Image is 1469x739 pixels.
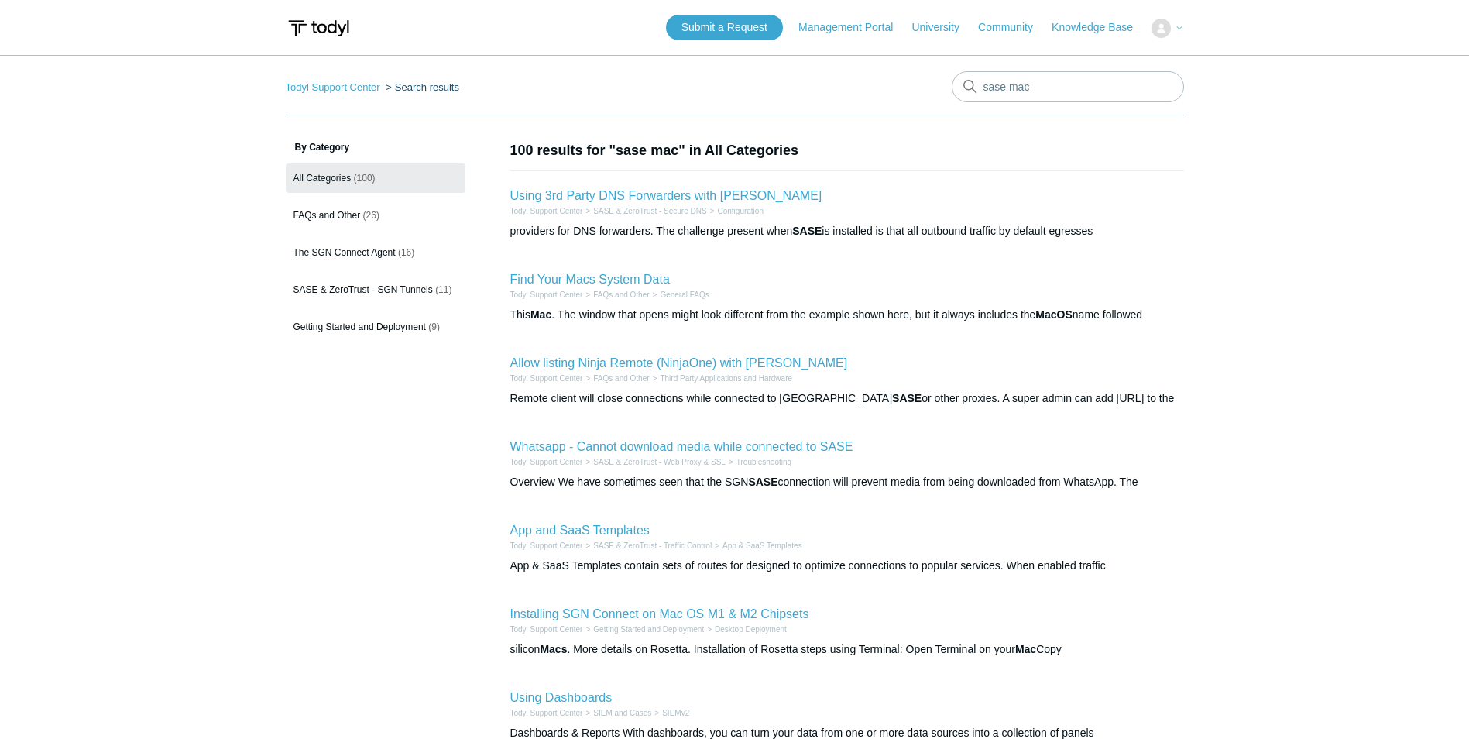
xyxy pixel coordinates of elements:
span: (9) [428,321,440,332]
a: App and SaaS Templates [510,524,650,537]
a: Todyl Support Center [510,458,583,466]
li: Search results [383,81,459,93]
li: Third Party Applications and Hardware [650,373,792,384]
li: FAQs and Other [582,289,649,301]
em: Mac [530,308,551,321]
em: Mac [1015,643,1036,655]
em: SASE [748,476,777,488]
a: Todyl Support Center [510,207,583,215]
a: FAQs and Other [593,374,649,383]
a: Todyl Support Center [510,374,583,383]
a: Management Portal [798,19,908,36]
a: SIEM and Cases [593,709,651,717]
div: This . The window that opens might look different from the example shown here, but it always incl... [510,307,1184,323]
a: Todyl Support Center [510,290,583,299]
a: App & SaaS Templates [722,541,802,550]
li: Getting Started and Deployment [582,624,704,635]
span: (26) [363,210,379,221]
a: Desktop Deployment [715,625,787,634]
em: SASE [892,392,922,404]
li: Todyl Support Center [510,540,583,552]
a: Community [978,19,1049,36]
a: Getting Started and Deployment (9) [286,312,465,342]
li: Todyl Support Center [286,81,383,93]
span: (16) [398,247,414,258]
a: Todyl Support Center [286,81,380,93]
div: App & SaaS Templates contain sets of routes for designed to optimize connections to popular servi... [510,558,1184,574]
span: The SGN Connect Agent [293,247,396,258]
a: Troubleshooting [736,458,791,466]
a: SASE & ZeroTrust - SGN Tunnels (11) [286,275,465,304]
div: Overview We have sometimes seen that the SGN connection will prevent media from being downloaded ... [510,474,1184,490]
a: SASE & ZeroTrust - Traffic Control [593,541,712,550]
a: Installing SGN Connect on Mac OS M1 & M2 Chipsets [510,607,809,620]
input: Search [952,71,1184,102]
div: silicon . More details on Rosetta. Installation of Rosetta steps using Terminal: Open Terminal on... [510,641,1184,658]
li: SASE & ZeroTrust - Secure DNS [582,205,706,217]
a: Getting Started and Deployment [593,625,704,634]
a: Find Your Macs System Data [510,273,670,286]
a: Todyl Support Center [510,625,583,634]
li: SIEMv2 [651,707,689,719]
a: SIEMv2 [662,709,689,717]
em: Macs [540,643,567,655]
a: Todyl Support Center [510,709,583,717]
div: Remote client will close connections while connected to [GEOGRAPHIC_DATA] or other proxies. A sup... [510,390,1184,407]
li: App & SaaS Templates [712,540,802,552]
span: Getting Started and Deployment [293,321,426,332]
li: Todyl Support Center [510,707,583,719]
a: Using 3rd Party DNS Forwarders with [PERSON_NAME] [510,189,822,202]
a: SASE & ZeroTrust - Secure DNS [593,207,706,215]
a: Whatsapp - Cannot download media while connected to SASE [510,440,853,453]
a: FAQs and Other (26) [286,201,465,230]
span: (100) [354,173,376,184]
a: The SGN Connect Agent (16) [286,238,465,267]
li: Desktop Deployment [704,624,787,635]
div: providers for DNS forwarders. The challenge present when is installed is that all outbound traffi... [510,223,1184,239]
li: SASE & ZeroTrust - Web Proxy & SSL [582,456,725,468]
a: Todyl Support Center [510,541,583,550]
h3: By Category [286,140,465,154]
a: All Categories (100) [286,163,465,193]
li: FAQs and Other [582,373,649,384]
a: Third Party Applications and Hardware [660,374,792,383]
a: Submit a Request [666,15,783,40]
span: (11) [435,284,451,295]
h1: 100 results for "sase mac" in All Categories [510,140,1184,161]
em: SASE [792,225,822,237]
a: Using Dashboards [510,691,613,704]
a: Allow listing Ninja Remote (NinjaOne) with [PERSON_NAME] [510,356,848,369]
li: General FAQs [650,289,709,301]
li: Todyl Support Center [510,624,583,635]
img: Todyl Support Center Help Center home page [286,14,352,43]
li: Todyl Support Center [510,456,583,468]
span: All Categories [293,173,352,184]
li: Todyl Support Center [510,373,583,384]
li: SASE & ZeroTrust - Traffic Control [582,540,712,552]
em: MacOS [1035,308,1072,321]
a: Knowledge Base [1052,19,1148,36]
a: SASE & ZeroTrust - Web Proxy & SSL [593,458,726,466]
li: Todyl Support Center [510,205,583,217]
span: FAQs and Other [293,210,361,221]
span: SASE & ZeroTrust - SGN Tunnels [293,284,433,295]
a: Configuration [717,207,763,215]
li: Configuration [707,205,764,217]
a: University [911,19,974,36]
li: Troubleshooting [726,456,791,468]
a: General FAQs [660,290,709,299]
li: Todyl Support Center [510,289,583,301]
li: SIEM and Cases [582,707,651,719]
a: FAQs and Other [593,290,649,299]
